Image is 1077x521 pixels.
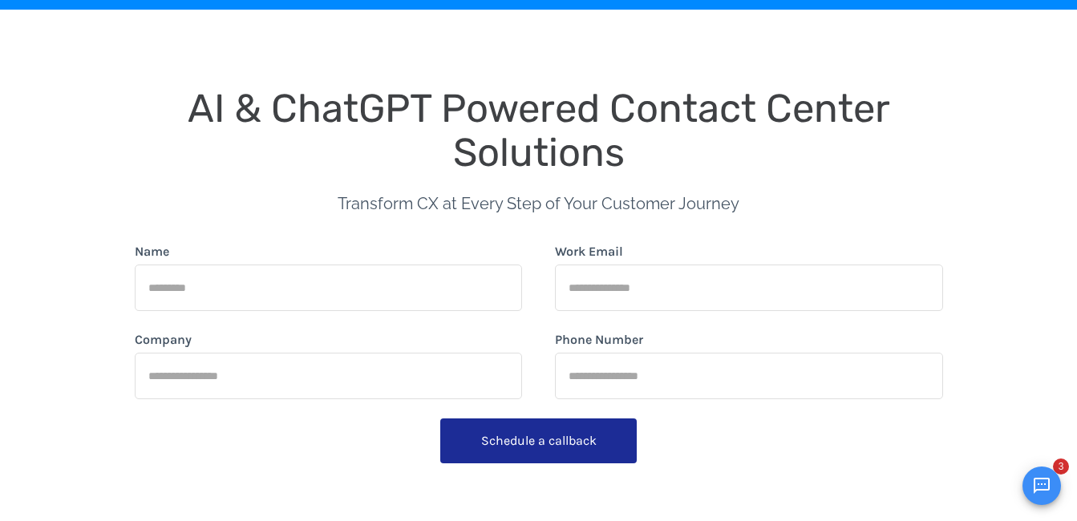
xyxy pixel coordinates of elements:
[1053,458,1069,475] span: 3
[135,330,192,349] label: Company
[135,242,943,470] form: form
[440,418,637,463] button: Schedule a callback
[1022,466,1061,505] button: Open chat
[555,242,623,261] label: Work Email
[135,242,169,261] label: Name
[555,330,643,349] label: Phone Number
[338,194,739,213] span: Transform CX at Every Step of Your Customer Journey
[188,85,900,176] span: AI & ChatGPT Powered Contact Center Solutions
